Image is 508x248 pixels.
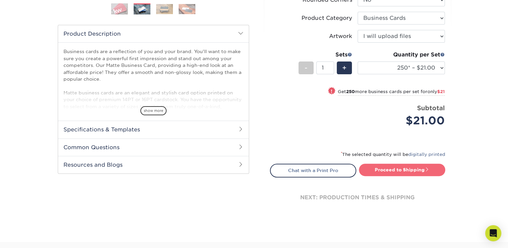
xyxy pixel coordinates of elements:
span: + [342,63,347,73]
h2: Common Questions [58,138,249,156]
div: Product Category [302,14,352,22]
img: Business Cards 03 [156,4,173,14]
span: only [427,89,445,94]
span: ! [331,88,332,95]
img: Business Cards 04 [179,4,195,14]
span: - [305,63,308,73]
a: digitally printed [408,152,445,157]
strong: Subtotal [417,104,445,112]
div: $21.00 [363,113,445,129]
h2: Specifications & Templates [58,121,249,138]
span: $21 [437,89,445,94]
small: The selected quantity will be [341,152,445,157]
small: Get more business cards per set for [338,89,445,96]
img: Business Cards 01 [111,1,128,17]
img: Business Cards 02 [134,4,150,14]
div: Open Intercom Messenger [485,225,501,241]
div: Sets [298,51,352,59]
h2: Resources and Blogs [58,156,249,173]
h2: Product Description [58,25,249,42]
a: Chat with a Print Pro [270,164,356,177]
span: show more [140,106,167,115]
div: Quantity per Set [358,51,445,59]
a: Proceed to Shipping [359,164,445,176]
p: Business cards are a reflection of you and your brand. You'll want to make sure you create a powe... [63,48,243,144]
div: next: production times & shipping [270,177,445,218]
div: Artwork [329,32,352,40]
strong: 250 [346,89,355,94]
